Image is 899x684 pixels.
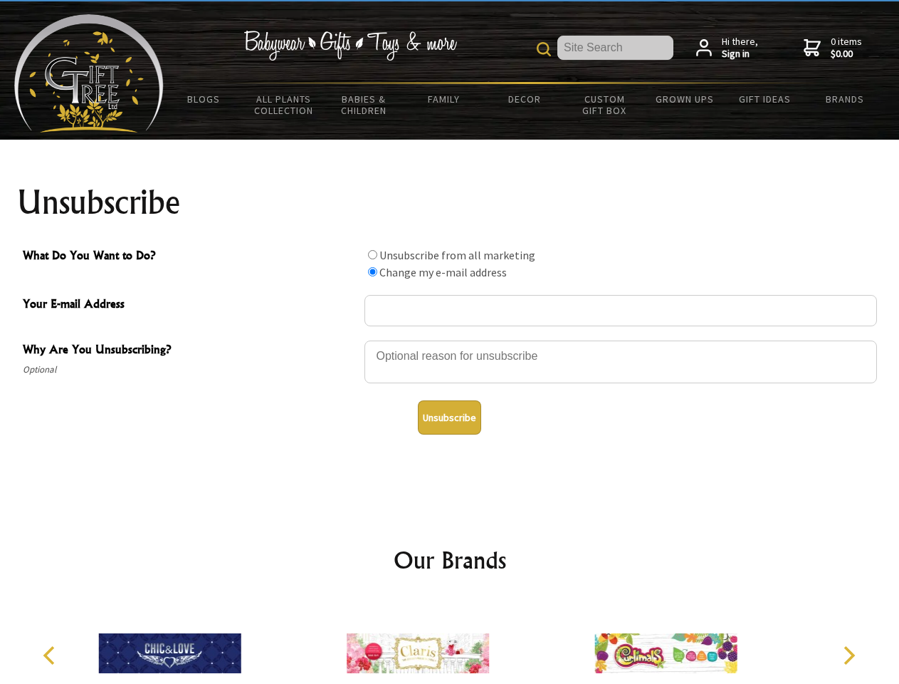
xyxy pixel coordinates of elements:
[831,35,862,61] span: 0 items
[28,543,871,577] h2: Our Brands
[379,265,507,279] label: Change my e-mail address
[805,84,885,114] a: Brands
[564,84,645,125] a: Custom Gift Box
[557,36,673,60] input: Site Search
[379,248,535,262] label: Unsubscribe from all marketing
[696,36,758,61] a: Hi there,Sign in
[324,84,404,125] a: Babies & Children
[484,84,564,114] a: Decor
[537,42,551,56] img: product search
[244,84,325,125] a: All Plants Collection
[23,341,357,361] span: Why Are You Unsubscribing?
[804,36,862,61] a: 0 items$0.00
[243,31,457,61] img: Babywear - Gifts - Toys & more
[164,84,244,114] a: BLOGS
[404,84,485,114] a: Family
[725,84,805,114] a: Gift Ideas
[644,84,725,114] a: Grown Ups
[364,295,877,326] input: Your E-mail Address
[368,267,377,276] input: What Do You Want to Do?
[418,400,481,435] button: Unsubscribe
[722,48,758,61] strong: Sign in
[831,48,862,61] strong: $0.00
[364,341,877,383] textarea: Why Are You Unsubscribing?
[722,36,758,61] span: Hi there,
[23,361,357,378] span: Optional
[833,640,864,671] button: Next
[368,250,377,259] input: What Do You Want to Do?
[23,295,357,316] span: Your E-mail Address
[17,185,883,219] h1: Unsubscribe
[14,14,164,133] img: Babyware - Gifts - Toys and more...
[23,247,357,267] span: What Do You Want to Do?
[36,640,67,671] button: Previous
